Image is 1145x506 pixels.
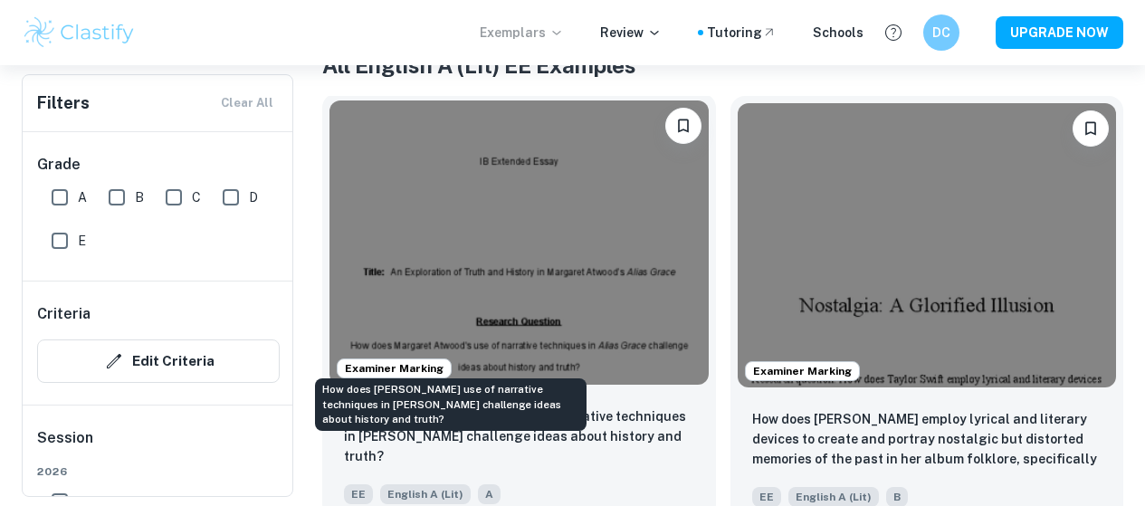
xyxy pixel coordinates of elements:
p: How does Margaret Atwood's use of narrative techniques in Alias Grace challenge ideas about histo... [344,406,694,466]
button: Help and Feedback [878,17,909,48]
h6: Session [37,427,280,463]
h1: All English A (Lit) EE Examples [322,49,1123,81]
span: English A (Lit) [380,484,471,504]
h6: Criteria [37,303,91,325]
img: English A (Lit) EE example thumbnail: How does Taylor Swift employ lyrical and [738,103,1117,387]
span: A [78,187,87,207]
span: E [78,231,86,251]
span: EE [344,484,373,504]
a: Tutoring [707,23,777,43]
p: Review [600,23,662,43]
button: Bookmark [665,108,701,144]
h6: DC [931,23,952,43]
span: 2026 [37,463,280,480]
span: Examiner Marking [338,360,451,377]
span: Examiner Marking [746,363,859,379]
button: Edit Criteria [37,339,280,383]
button: DC [923,14,959,51]
a: Schools [813,23,864,43]
div: How does [PERSON_NAME] use of narrative techniques in [PERSON_NAME] challenge ideas about history... [315,378,587,431]
img: English A (Lit) EE example thumbnail: How does Margaret Atwood's use of narrat [329,100,709,385]
h6: Filters [37,91,90,116]
img: Clastify logo [22,14,137,51]
p: Exemplars [480,23,564,43]
span: C [192,187,201,207]
button: Bookmark [1073,110,1109,147]
span: D [249,187,258,207]
span: B [135,187,144,207]
button: UPGRADE NOW [996,16,1123,49]
h6: Grade [37,154,280,176]
p: How does Taylor Swift employ lyrical and literary devices to create and portray nostalgic but dis... [752,409,1102,471]
span: A [478,484,501,504]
